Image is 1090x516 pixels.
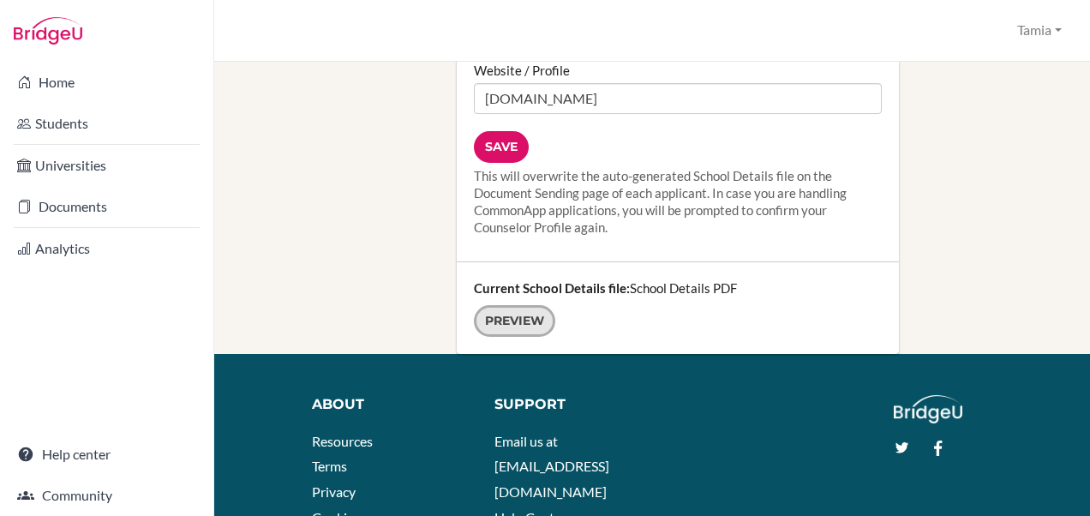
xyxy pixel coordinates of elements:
a: Community [3,478,210,513]
a: Students [3,106,210,141]
label: Website / Profile [474,62,570,79]
img: logo_white@2x-f4f0deed5e89b7ecb1c2cc34c3e3d731f90f0f143d5ea2071677605dd97b5244.png [894,395,963,423]
a: Preview [474,305,555,337]
div: Support [494,395,640,415]
div: About [312,395,470,415]
a: Email us at [EMAIL_ADDRESS][DOMAIN_NAME] [494,433,609,500]
a: Terms [312,458,347,474]
a: Resources [312,433,373,449]
div: School Details PDF [457,262,900,354]
div: This will overwrite the auto-generated School Details file on the Document Sending page of each a... [474,167,883,236]
img: Bridge-U [14,17,82,45]
button: Tamia [1009,15,1069,46]
a: Universities [3,148,210,183]
input: Save [474,131,529,163]
a: Home [3,65,210,99]
a: Documents [3,189,210,224]
a: Privacy [312,483,356,500]
a: Analytics [3,231,210,266]
strong: Current School Details file: [474,280,630,296]
a: Help center [3,437,210,471]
